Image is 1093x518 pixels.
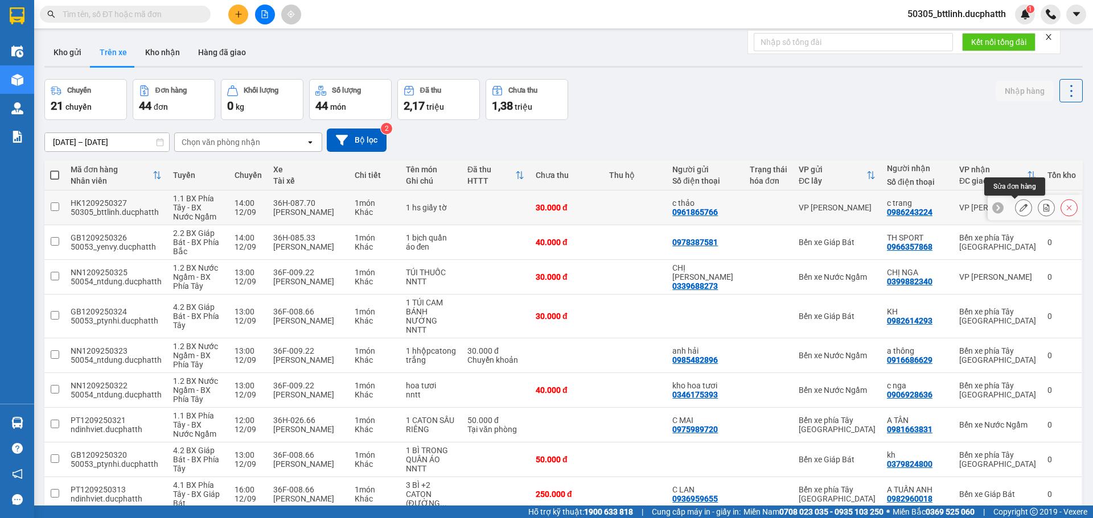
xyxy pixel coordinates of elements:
[750,165,787,174] div: Trạng thái
[235,10,243,18] span: plus
[467,165,515,174] div: Đã thu
[887,316,932,325] div: 0982614293
[642,505,643,518] span: |
[235,268,262,277] div: 13:00
[959,233,1036,251] div: Bến xe phía Tây [GEOGRAPHIC_DATA]
[11,102,23,114] img: warehouse-icon
[273,307,343,316] div: 36F-008.66
[381,123,392,134] sup: 2
[406,165,456,174] div: Tên món
[273,316,343,325] div: [PERSON_NAME]
[536,171,598,180] div: Chưa thu
[406,325,456,334] div: NNTT
[536,490,598,499] div: 250.000 đ
[672,485,738,494] div: C LAN
[672,381,738,390] div: kho hoa tươi
[887,355,932,364] div: 0916686629
[1020,9,1030,19] img: icon-new-feature
[467,176,515,185] div: HTTT
[273,494,343,503] div: [PERSON_NAME]
[672,390,718,399] div: 0346175393
[11,131,23,143] img: solution-icon
[221,79,303,120] button: Khối lượng0kg
[406,416,456,434] div: 1 CATON SẦU RIÊNG
[136,39,189,66] button: Kho nhận
[672,355,718,364] div: 0985482896
[173,411,216,438] span: 1.1 BX Phía Tây - BX Nước Ngầm
[515,102,532,111] span: triệu
[672,416,738,425] div: C MAI
[672,198,738,208] div: c thảo
[173,302,219,330] span: 4.2 BX Giáp Bát - BX Phía Tây
[898,7,1015,21] span: 50305_bttlinh.ducphatth
[954,160,1042,190] th: Toggle SortBy
[887,242,932,251] div: 0966357868
[750,176,787,185] div: hóa đơn
[273,165,343,174] div: Xe
[962,33,1036,51] button: Kết nối tổng đài
[71,390,162,399] div: 50054_ntdung.ducphatth
[886,509,890,514] span: ⚪️
[273,381,343,390] div: 36F-009.22
[887,416,948,425] div: A TÂN
[1047,272,1076,281] div: 0
[467,346,524,355] div: 30.000 đ
[71,307,162,316] div: GB1209250324
[799,416,876,434] div: Bến xe phía Tây [GEOGRAPHIC_DATA]
[173,171,223,180] div: Tuyến
[1047,351,1076,360] div: 0
[355,450,395,459] div: 1 món
[779,507,884,516] strong: 0708 023 035 - 0935 103 250
[71,355,162,364] div: 50054_ntdung.ducphatth
[1046,9,1056,19] img: phone-icon
[467,425,524,434] div: Tại văn phòng
[887,459,932,469] div: 0379824800
[406,390,456,399] div: nntt
[672,494,718,503] div: 0936959655
[536,455,598,464] div: 50.000 đ
[235,198,262,208] div: 14:00
[1066,5,1086,24] button: caret-down
[799,386,876,395] div: Bến xe Nước Ngầm
[799,238,876,247] div: Bến xe Giáp Bát
[65,160,167,190] th: Toggle SortBy
[173,229,219,256] span: 2.2 BX Giáp Bát - BX Phía Bắc
[1047,386,1076,395] div: 0
[887,381,948,390] div: c nga
[182,136,260,148] div: Chọn văn phòng nhận
[404,99,425,113] span: 2,17
[228,5,248,24] button: plus
[355,316,395,325] div: Khác
[71,450,162,459] div: GB1209250320
[887,494,932,503] div: 0982960018
[236,102,244,111] span: kg
[536,386,598,395] div: 40.000 đ
[44,39,91,66] button: Kho gửi
[467,416,524,425] div: 50.000 đ
[887,233,948,242] div: TH SPORT
[799,272,876,281] div: Bến xe Nước Ngầm
[235,485,262,494] div: 16:00
[406,268,456,277] div: TÚI THUỐC
[799,176,866,185] div: ĐC lấy
[672,165,738,174] div: Người gửi
[887,198,948,208] div: c trang
[71,485,162,494] div: PT1209250313
[799,312,876,321] div: Bến xe Giáp Bát
[743,505,884,518] span: Miền Nam
[355,346,395,355] div: 1 món
[235,316,262,325] div: 12/09
[281,5,301,24] button: aim
[10,7,24,24] img: logo-vxr
[462,160,530,190] th: Toggle SortBy
[273,485,343,494] div: 36F-008.66
[959,176,1027,185] div: ĐC giao
[406,277,456,286] div: NNTT
[406,233,456,251] div: 1 bịch quần áo đen
[12,469,23,479] span: notification
[235,233,262,242] div: 14:00
[406,346,456,364] div: 1 hhộpcatong trắng
[273,176,343,185] div: Tài xế
[536,203,598,212] div: 30.000 đ
[273,459,343,469] div: [PERSON_NAME]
